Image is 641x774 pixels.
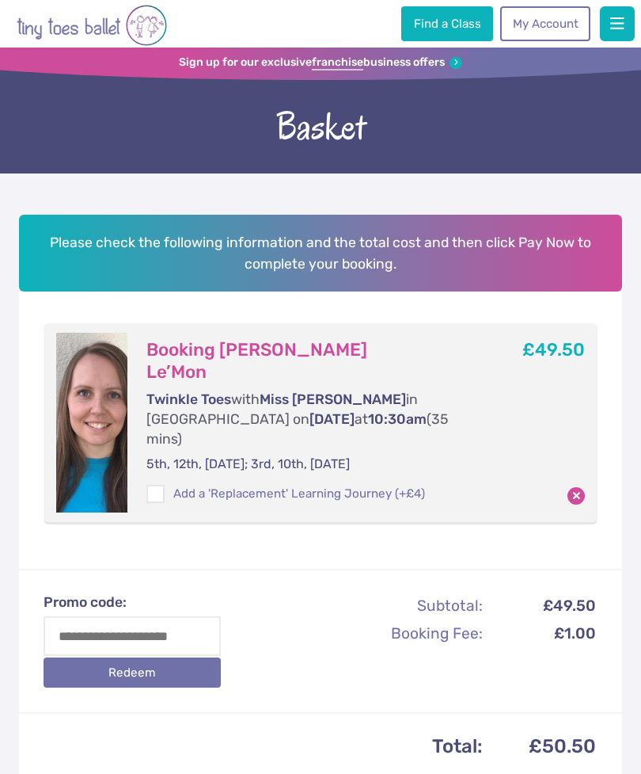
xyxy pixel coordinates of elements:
[260,391,406,407] span: Miss [PERSON_NAME]
[314,620,484,646] th: Booking Fee:
[44,593,221,612] label: Promo code:
[312,55,363,71] strong: franchise
[500,6,590,41] a: My Account
[522,339,585,360] b: £49.50
[368,411,427,427] span: 10:30am
[146,486,425,502] label: Add a 'Replacement' Learning Journey (+£4)
[17,3,167,48] img: tiny toes ballet
[146,390,465,448] p: with in [GEOGRAPHIC_DATA] on at (35 mins)
[485,620,596,646] td: £1.00
[146,456,465,473] p: 5th, 12th, [DATE]; 3rd, 10th, [DATE]
[314,593,484,619] th: Subtotal:
[309,411,355,427] span: [DATE]
[146,339,465,383] h3: Booking [PERSON_NAME] Le’Mon
[485,593,596,619] td: £49.50
[146,391,231,407] span: Twinkle Toes
[179,55,462,71] a: Sign up for our exclusivefranchisebusiness offers
[19,215,621,292] h2: Please check the following information and the total cost and then click Pay Now to complete your...
[401,6,493,41] a: Find a Class
[44,658,221,688] button: Redeem
[485,730,596,763] td: £50.50
[45,730,484,763] th: Total:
